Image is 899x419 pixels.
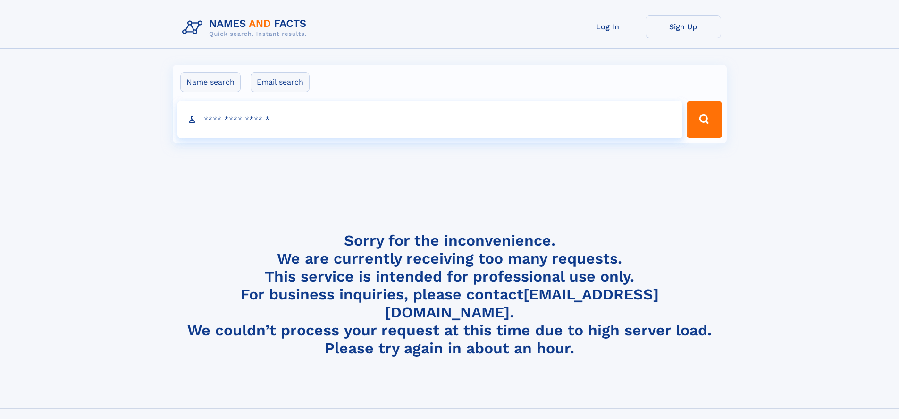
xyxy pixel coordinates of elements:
[687,101,722,138] button: Search Button
[177,101,683,138] input: search input
[180,72,241,92] label: Name search
[646,15,721,38] a: Sign Up
[178,15,314,41] img: Logo Names and Facts
[385,285,659,321] a: [EMAIL_ADDRESS][DOMAIN_NAME]
[570,15,646,38] a: Log In
[251,72,310,92] label: Email search
[178,231,721,358] h4: Sorry for the inconvenience. We are currently receiving too many requests. This service is intend...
